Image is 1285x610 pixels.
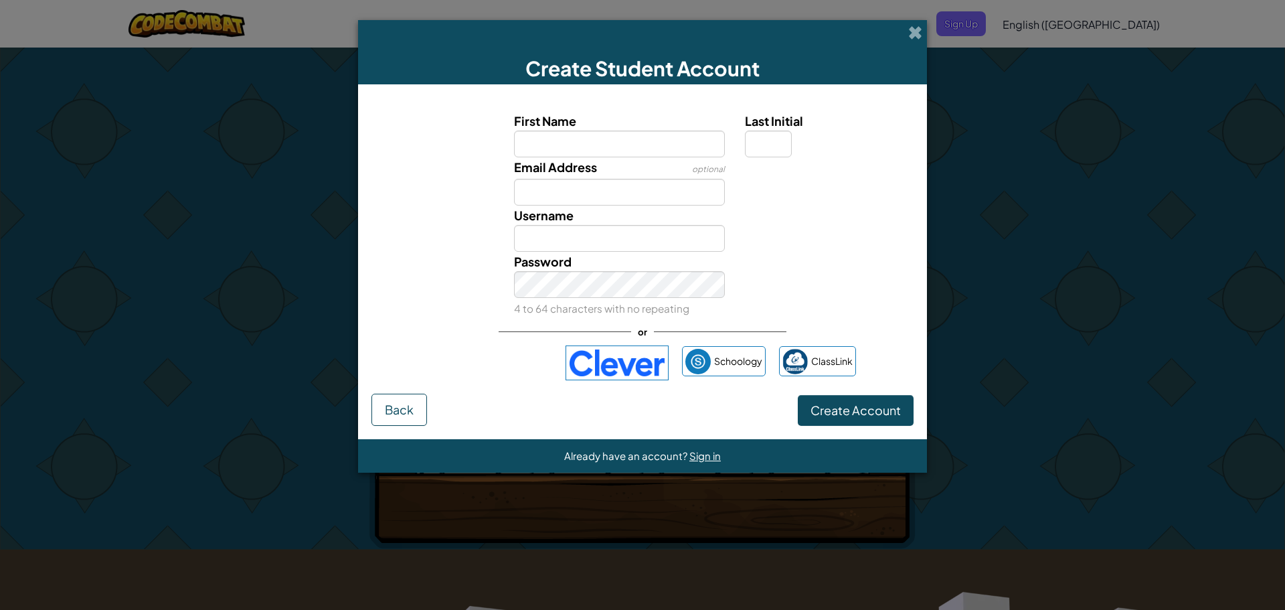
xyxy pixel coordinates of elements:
iframe: Sign in with Google Button [423,348,559,378]
span: optional [692,164,725,174]
img: schoology.png [685,349,711,374]
span: Create Student Account [525,56,760,81]
a: Sign in [689,449,721,462]
span: Already have an account? [564,449,689,462]
span: First Name [514,113,576,129]
span: Email Address [514,159,597,175]
small: 4 to 64 characters with no repeating [514,302,689,315]
img: classlink-logo-small.png [782,349,808,374]
button: Create Account [798,395,914,426]
span: Last Initial [745,113,803,129]
span: Create Account [810,402,901,418]
span: Schoology [714,352,762,371]
span: ClassLink [811,352,853,371]
span: or [631,322,654,341]
img: clever-logo-blue.png [566,346,669,380]
span: Username [514,208,574,223]
span: Back [385,402,414,417]
span: Password [514,254,572,269]
button: Back [371,394,427,426]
